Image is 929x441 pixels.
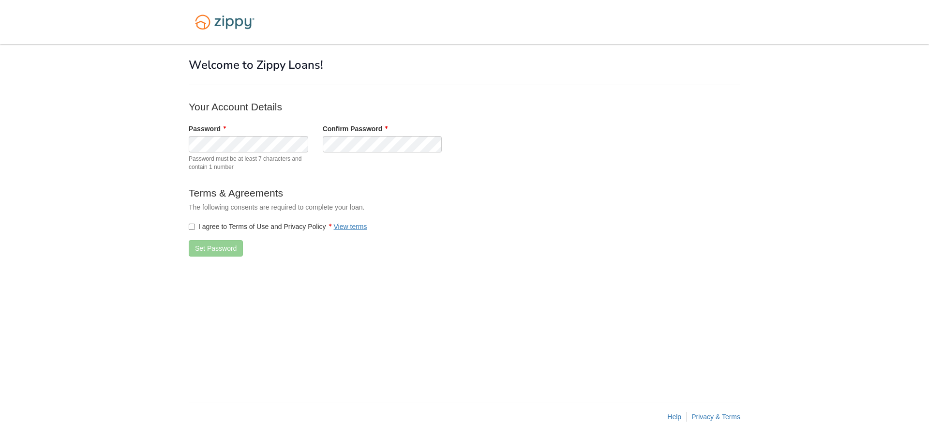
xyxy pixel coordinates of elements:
label: I agree to Terms of Use and Privacy Policy [189,222,367,231]
a: Privacy & Terms [691,413,740,421]
button: Set Password [189,240,243,257]
h1: Welcome to Zippy Loans! [189,59,740,71]
a: Help [667,413,681,421]
p: Your Account Details [189,100,576,114]
a: View terms [334,223,367,230]
p: The following consents are required to complete your loan. [189,202,576,212]
input: I agree to Terms of Use and Privacy PolicyView terms [189,224,195,230]
label: Password [189,124,226,134]
input: Verify Password [323,136,442,152]
label: Confirm Password [323,124,388,134]
p: Terms & Agreements [189,186,576,200]
span: Password must be at least 7 characters and contain 1 number [189,155,308,171]
img: Logo [189,10,261,34]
